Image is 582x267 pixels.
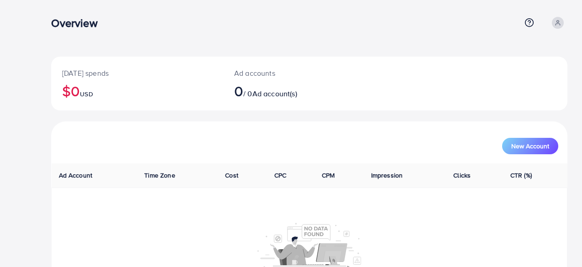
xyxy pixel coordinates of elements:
span: 0 [234,80,243,101]
span: Impression [371,171,403,180]
span: Clicks [453,171,471,180]
span: USD [80,89,93,99]
button: New Account [502,138,558,154]
span: Ad account(s) [252,89,297,99]
span: Time Zone [144,171,175,180]
p: Ad accounts [234,68,341,79]
span: CPC [274,171,286,180]
span: New Account [511,143,549,149]
h2: / 0 [234,82,341,99]
span: Ad Account [59,171,93,180]
span: CPM [322,171,335,180]
h3: Overview [51,16,105,30]
span: Cost [225,171,238,180]
span: CTR (%) [510,171,532,180]
h2: $0 [62,82,212,99]
p: [DATE] spends [62,68,212,79]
